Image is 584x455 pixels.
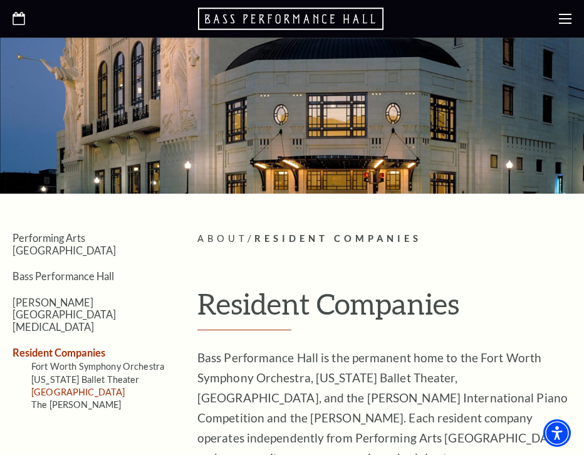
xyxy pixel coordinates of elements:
a: The [PERSON_NAME] [31,399,121,410]
a: Resident Companies [13,347,105,358]
h1: Resident Companies [197,288,571,330]
a: Performing Arts [GEOGRAPHIC_DATA] [13,232,116,256]
a: Fort Worth Symphony Orchestra [31,361,164,372]
span: Resident Companies [254,233,422,244]
a: Bass Performance Hall [13,270,114,282]
a: Open this option [13,12,25,26]
a: [US_STATE] Ballet Theater [31,374,140,385]
a: [PERSON_NAME][GEOGRAPHIC_DATA][MEDICAL_DATA] [13,296,116,333]
a: Open this option [198,6,386,31]
p: / [197,231,571,247]
div: Accessibility Menu [543,419,571,447]
a: [GEOGRAPHIC_DATA] [31,387,125,397]
span: About [197,233,248,244]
